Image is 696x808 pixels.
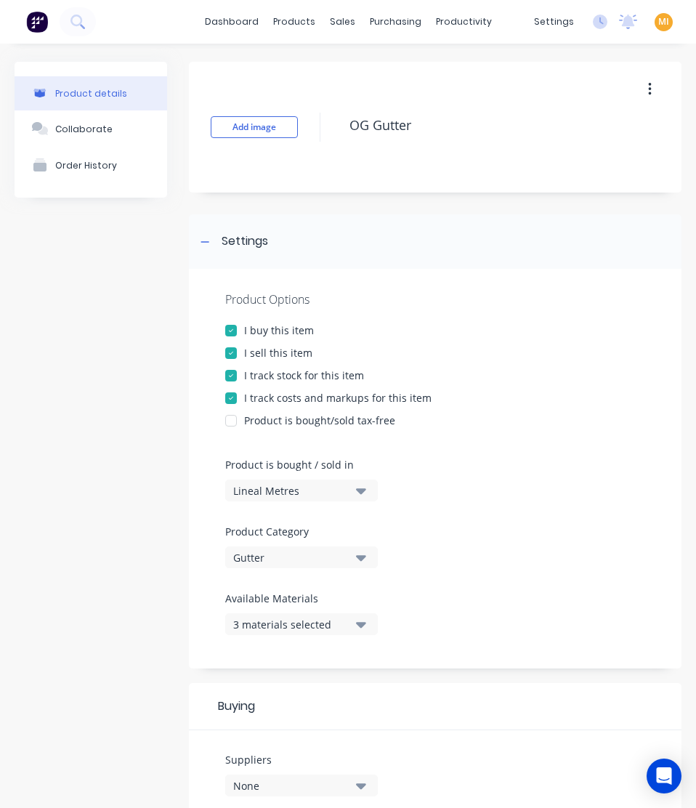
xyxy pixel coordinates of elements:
[211,116,298,138] button: Add image
[342,108,660,142] textarea: OG Gutter
[658,15,669,28] span: MI
[527,11,581,33] div: settings
[55,88,127,99] div: Product details
[244,390,432,405] div: I track costs and markups for this item
[233,483,349,498] div: Lineal Metres
[225,546,378,568] button: Gutter
[244,345,312,360] div: I sell this item
[55,124,113,134] div: Collaborate
[266,11,323,33] div: products
[323,11,363,33] div: sales
[647,759,681,793] div: Open Intercom Messenger
[189,683,681,730] div: Buying
[244,368,364,383] div: I track stock for this item
[225,775,378,796] button: None
[15,147,167,183] button: Order History
[225,752,378,767] label: Suppliers
[233,617,349,632] div: 3 materials selected
[222,233,268,251] div: Settings
[225,524,371,539] label: Product Category
[225,291,645,308] div: Product Options
[233,550,349,565] div: Gutter
[233,778,349,793] div: None
[244,323,314,338] div: I buy this item
[225,591,378,606] label: Available Materials
[244,413,395,428] div: Product is bought/sold tax-free
[225,457,371,472] label: Product is bought / sold in
[55,160,117,171] div: Order History
[26,11,48,33] img: Factory
[429,11,499,33] div: productivity
[225,613,378,635] button: 3 materials selected
[225,480,378,501] button: Lineal Metres
[15,110,167,147] button: Collaborate
[15,76,167,110] button: Product details
[198,11,266,33] a: dashboard
[363,11,429,33] div: purchasing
